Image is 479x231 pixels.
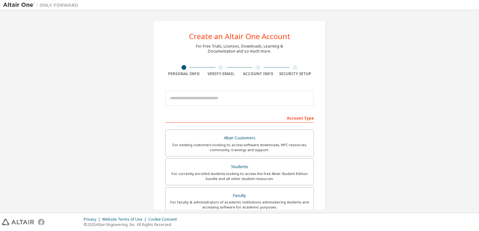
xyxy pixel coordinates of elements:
[169,171,310,181] div: For currently enrolled students looking to access the free Altair Student Edition bundle and all ...
[165,113,314,123] div: Account Type
[203,71,240,76] div: Verify Email
[189,33,290,40] div: Create an Altair One Account
[38,219,45,225] img: facebook.svg
[169,142,310,152] div: For existing customers looking to access software downloads, HPC resources, community, trainings ...
[169,162,310,171] div: Students
[196,44,283,54] div: For Free Trials, Licenses, Downloads, Learning & Documentation and so much more.
[84,217,102,222] div: Privacy
[165,71,203,76] div: Personal Info
[169,134,310,142] div: Altair Customers
[102,217,148,222] div: Website Terms of Use
[84,222,181,227] p: © 2025 Altair Engineering, Inc. All Rights Reserved.
[148,217,181,222] div: Cookie Consent
[169,191,310,200] div: Faculty
[239,71,277,76] div: Account Info
[169,200,310,210] div: For faculty & administrators of academic institutions administering students and accessing softwa...
[277,71,314,76] div: Security Setup
[3,2,82,8] img: Altair One
[2,219,34,225] img: altair_logo.svg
